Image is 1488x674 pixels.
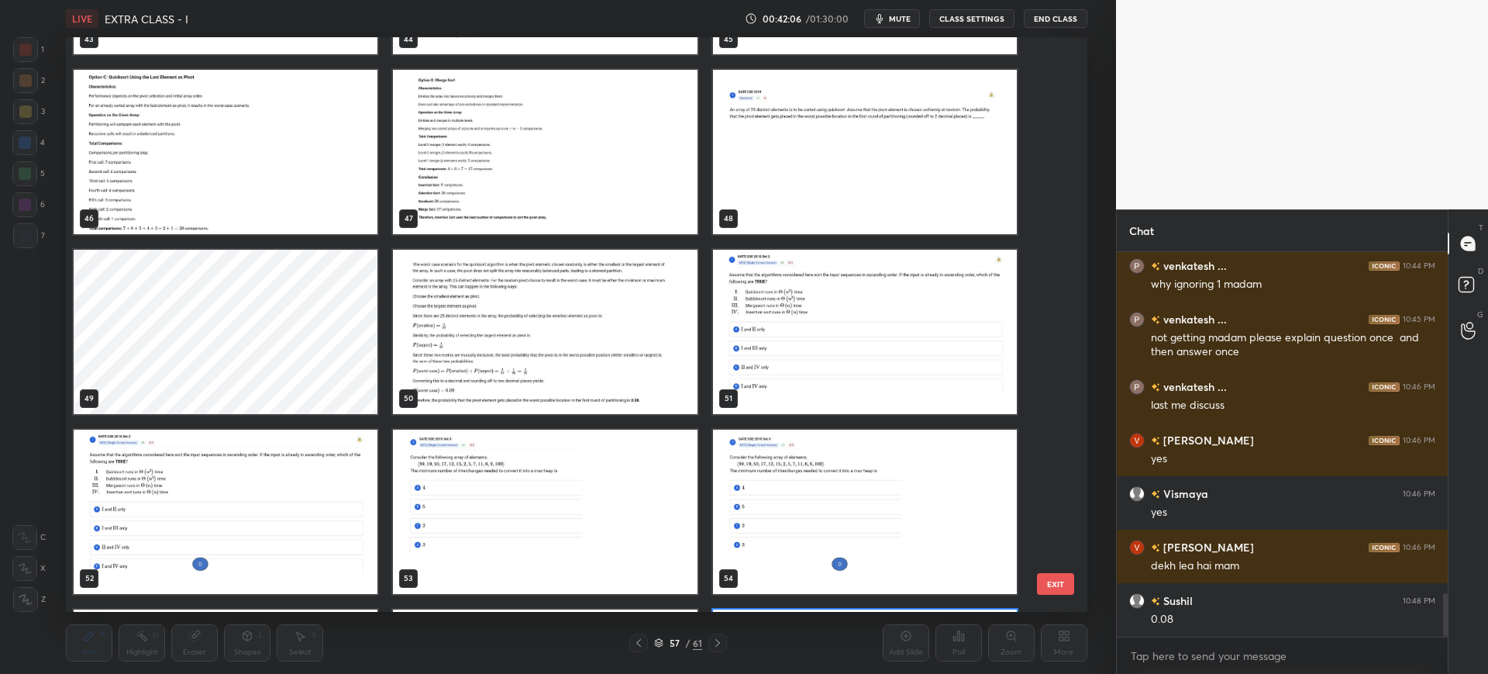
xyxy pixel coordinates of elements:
[13,587,46,612] div: Z
[13,223,45,248] div: 7
[12,192,45,217] div: 6
[1151,277,1435,292] div: why ignoring 1 madam
[1160,378,1227,395] h6: venkatesh ...
[889,13,911,24] span: mute
[1151,398,1435,413] div: last me discuss
[1151,558,1435,574] div: dekh lea hai mam
[394,70,697,234] img: 1759509510PHJXHI.pdf
[713,430,1017,594] img: 1759509510PHJXHI.pdf
[1403,543,1435,552] div: 10:46 PM
[1129,486,1145,502] img: default.png
[13,68,45,93] div: 2
[1403,261,1435,271] div: 10:44 PM
[1129,312,1145,327] img: a42024d8df2546d6bd9f1d68dca47cd3.72696163_3
[1117,210,1166,251] p: Chat
[1369,543,1400,552] img: iconic-dark.1390631f.png
[685,638,690,648] div: /
[1403,489,1435,499] div: 10:46 PM
[1477,309,1483,320] p: G
[1129,433,1145,448] img: 0291924c7beb448bb0ac3878fcd6f0d3.jpg
[1369,382,1400,392] img: iconic-dark.1390631f.png
[1151,505,1435,520] div: yes
[1151,383,1160,392] img: no-rating-badge.077c3623.svg
[1403,436,1435,445] div: 10:46 PM
[1151,612,1435,627] div: 0.08
[1151,330,1435,360] div: not getting madam please explain question once and then answer once
[666,638,682,648] div: 57
[1151,451,1435,467] div: yes
[1478,265,1483,277] p: D
[66,9,98,28] div: LIVE
[1129,540,1145,555] img: 0291924c7beb448bb0ac3878fcd6f0d3.jpg
[1369,261,1400,271] img: iconic-dark.1390631f.png
[1129,379,1145,395] img: a42024d8df2546d6bd9f1d68dca47cd3.72696163_3
[1151,490,1160,499] img: no-rating-badge.077c3623.svg
[693,636,702,650] div: 61
[1160,432,1254,448] h6: [PERSON_NAME]
[713,250,1017,414] img: 1759509510PHJXHI.pdf
[1160,258,1227,274] h6: venkatesh ...
[13,99,45,124] div: 3
[1369,436,1400,445] img: iconic-dark.1390631f.png
[394,250,697,414] img: 1759509510PHJXHI.pdf
[1117,252,1448,637] div: grid
[74,430,377,594] img: 1759509510PHJXHI.pdf
[1129,258,1145,274] img: a42024d8df2546d6bd9f1d68dca47cd3.72696163_3
[12,161,45,186] div: 5
[1151,262,1160,271] img: no-rating-badge.077c3623.svg
[12,525,46,550] div: C
[1151,597,1160,606] img: no-rating-badge.077c3623.svg
[1160,311,1227,327] h6: venkatesh ...
[13,37,44,62] div: 1
[1160,593,1193,609] h6: Sushil
[1369,315,1400,324] img: iconic-dark.1390631f.png
[1129,593,1145,609] img: default.png
[1479,222,1483,233] p: T
[66,37,1059,612] div: grid
[1024,9,1087,28] button: End Class
[1160,539,1254,555] h6: [PERSON_NAME]
[1151,316,1160,324] img: no-rating-badge.077c3623.svg
[1151,437,1160,445] img: no-rating-badge.077c3623.svg
[74,70,377,234] img: 1759509510PHJXHI.pdf
[105,12,188,26] h4: EXTRA CLASS - I
[394,430,697,594] img: 1759509510PHJXHI.pdf
[1160,486,1208,502] h6: Vismaya
[864,9,920,28] button: mute
[1403,382,1435,392] div: 10:46 PM
[929,9,1014,28] button: CLASS SETTINGS
[12,130,45,155] div: 4
[1151,544,1160,552] img: no-rating-badge.077c3623.svg
[1037,573,1074,595] button: EXIT
[713,70,1017,234] img: 1759509510PHJXHI.pdf
[12,556,46,581] div: X
[1403,596,1435,606] div: 10:48 PM
[1403,315,1435,324] div: 10:45 PM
